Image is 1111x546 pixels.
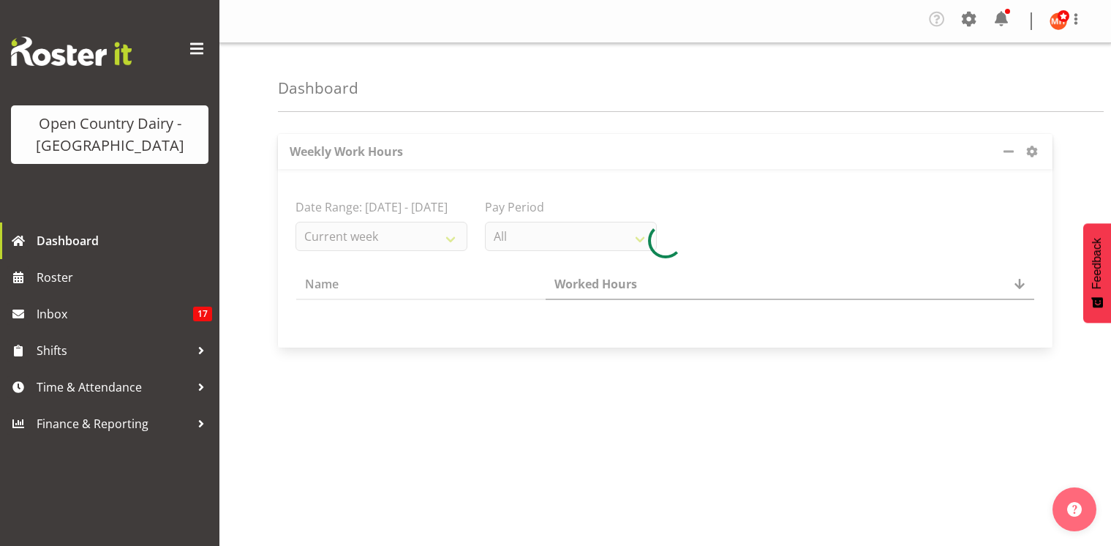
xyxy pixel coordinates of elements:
[278,80,358,97] h4: Dashboard
[1067,502,1082,517] img: help-xxl-2.png
[1083,223,1111,323] button: Feedback - Show survey
[37,303,193,325] span: Inbox
[37,376,190,398] span: Time & Attendance
[37,230,212,252] span: Dashboard
[37,413,190,435] span: Finance & Reporting
[1091,238,1104,289] span: Feedback
[11,37,132,66] img: Rosterit website logo
[37,266,212,288] span: Roster
[37,340,190,362] span: Shifts
[1050,12,1067,30] img: milkreception-horotiu8286.jpg
[26,113,194,157] div: Open Country Dairy - [GEOGRAPHIC_DATA]
[193,307,212,321] span: 17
